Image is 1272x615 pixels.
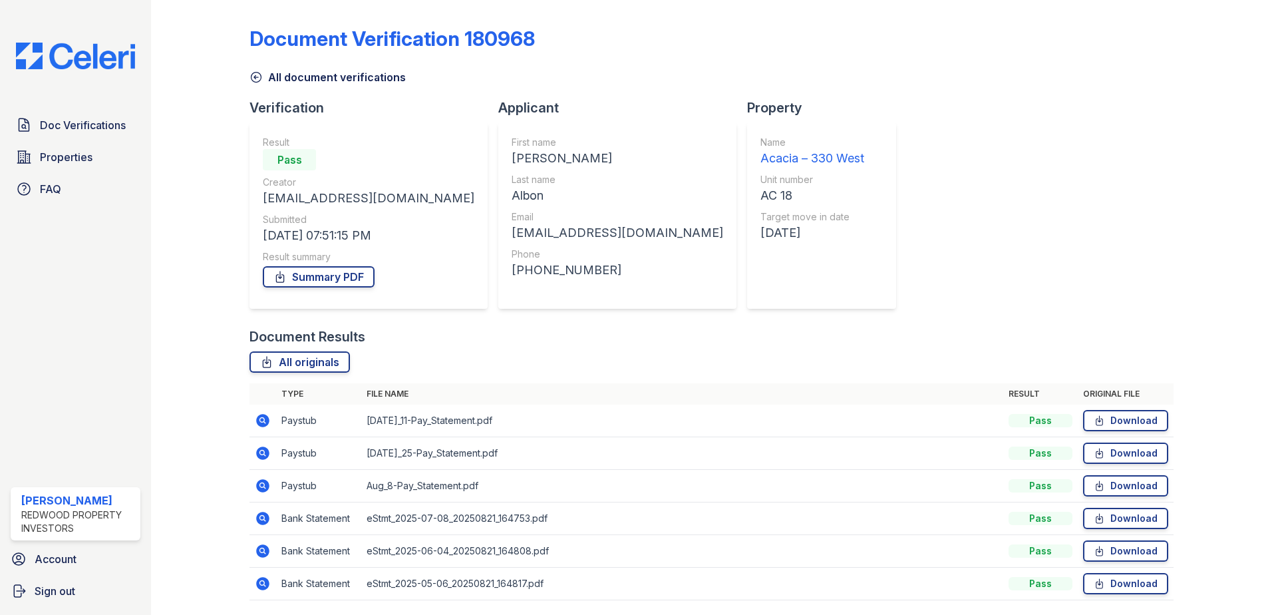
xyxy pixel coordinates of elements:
a: Summary PDF [263,266,375,288]
div: Creator [263,176,474,189]
div: Pass [1009,577,1072,590]
span: Account [35,551,77,567]
div: First name [512,136,723,149]
td: Paystub [276,405,361,437]
span: Properties [40,149,92,165]
td: eStmt_2025-05-06_20250821_164817.pdf [361,568,1003,600]
span: Doc Verifications [40,117,126,133]
div: Submitted [263,213,474,226]
div: Albon [512,186,723,205]
div: Document Results [249,327,365,346]
div: Pass [1009,544,1072,558]
th: Original file [1078,383,1174,405]
div: Pass [1009,479,1072,493]
a: Download [1083,540,1168,562]
a: Account [5,546,146,572]
td: eStmt_2025-07-08_20250821_164753.pdf [361,503,1003,535]
th: Type [276,383,361,405]
th: File name [361,383,1003,405]
div: [PERSON_NAME] [21,493,135,509]
a: Download [1083,475,1168,497]
div: Pass [1009,447,1072,460]
div: Name [760,136,864,149]
td: Aug_8-Pay_Statement.pdf [361,470,1003,503]
td: Paystub [276,470,361,503]
div: Document Verification 180968 [249,27,535,51]
a: All originals [249,351,350,373]
div: [PERSON_NAME] [512,149,723,168]
a: Properties [11,144,140,170]
div: Result summary [263,250,474,264]
div: Pass [263,149,316,170]
div: Unit number [760,173,864,186]
a: All document verifications [249,69,406,85]
td: Bank Statement [276,503,361,535]
span: Sign out [35,583,75,599]
div: Last name [512,173,723,186]
a: Sign out [5,578,146,604]
th: Result [1003,383,1078,405]
div: Phone [512,248,723,261]
span: FAQ [40,181,61,197]
a: Download [1083,443,1168,464]
div: Verification [249,99,498,117]
a: Name Acacia – 330 West [760,136,864,168]
div: [PHONE_NUMBER] [512,261,723,280]
div: Applicant [498,99,747,117]
td: [DATE]_25-Pay_Statement.pdf [361,437,1003,470]
img: CE_Logo_Blue-a8612792a0a2168367f1c8372b55b34899dd931a85d93a1a3d3e32e68fde9ad4.png [5,43,146,69]
td: Bank Statement [276,535,361,568]
div: [DATE] [760,224,864,242]
div: Email [512,210,723,224]
a: Download [1083,573,1168,594]
a: Doc Verifications [11,112,140,138]
div: [EMAIL_ADDRESS][DOMAIN_NAME] [512,224,723,242]
td: Bank Statement [276,568,361,600]
div: Pass [1009,414,1072,427]
div: AC 18 [760,186,864,205]
iframe: chat widget [1216,562,1259,602]
div: [EMAIL_ADDRESS][DOMAIN_NAME] [263,189,474,208]
div: Pass [1009,512,1072,525]
td: [DATE]_11-Pay_Statement.pdf [361,405,1003,437]
a: Download [1083,410,1168,431]
div: Result [263,136,474,149]
a: FAQ [11,176,140,202]
div: Redwood Property Investors [21,509,135,535]
td: Paystub [276,437,361,470]
div: [DATE] 07:51:15 PM [263,226,474,245]
a: Download [1083,508,1168,529]
div: Property [747,99,907,117]
div: Target move in date [760,210,864,224]
div: Acacia – 330 West [760,149,864,168]
td: eStmt_2025-06-04_20250821_164808.pdf [361,535,1003,568]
